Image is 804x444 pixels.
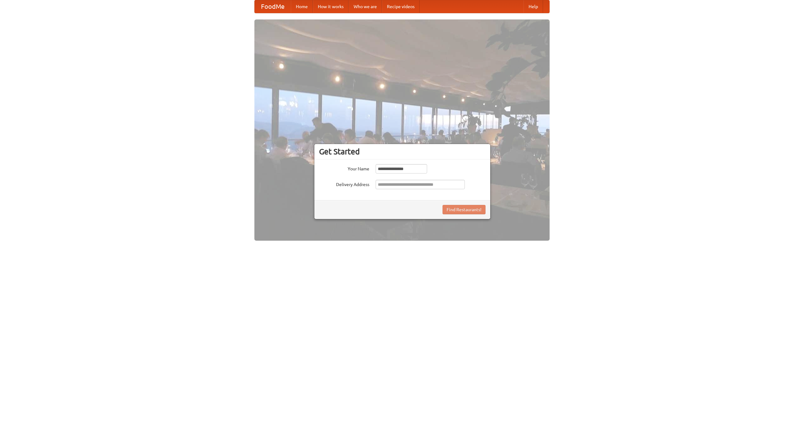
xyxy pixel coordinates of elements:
a: Who we are [349,0,382,13]
a: FoodMe [255,0,291,13]
a: Help [524,0,543,13]
h3: Get Started [319,147,486,156]
a: How it works [313,0,349,13]
label: Your Name [319,164,369,172]
a: Home [291,0,313,13]
label: Delivery Address [319,180,369,188]
a: Recipe videos [382,0,420,13]
button: Find Restaurants! [443,205,486,214]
